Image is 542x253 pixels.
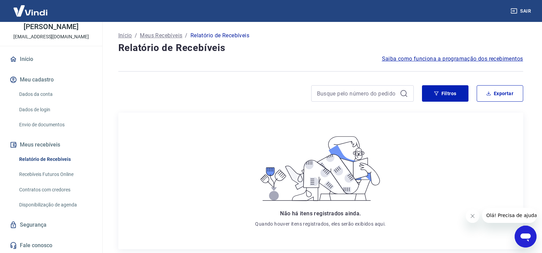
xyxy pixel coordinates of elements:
img: Vindi [8,0,53,21]
p: [EMAIL_ADDRESS][DOMAIN_NAME] [13,33,89,40]
a: Meus Recebíveis [140,31,182,40]
button: Meus recebíveis [8,137,94,152]
a: Disponibilização de agenda [16,198,94,212]
iframe: Fechar mensagem [466,209,479,223]
a: Fale conosco [8,238,94,253]
a: Contratos com credores [16,183,94,197]
a: Dados da conta [16,87,94,101]
p: / [135,31,137,40]
button: Exportar [477,85,523,102]
a: Dados de login [16,103,94,117]
iframe: Botão para abrir a janela de mensagens [515,226,537,248]
p: Relatório de Recebíveis [190,31,249,40]
p: / [185,31,187,40]
a: Relatório de Recebíveis [16,152,94,166]
a: Início [8,52,94,67]
span: Não há itens registrados ainda. [280,210,361,217]
input: Busque pelo número do pedido [317,88,397,99]
p: Quando houver itens registrados, eles serão exibidos aqui. [255,220,386,227]
a: Segurança [8,217,94,232]
a: Início [118,31,132,40]
button: Meu cadastro [8,72,94,87]
button: Sair [509,5,534,17]
h4: Relatório de Recebíveis [118,41,523,55]
button: Filtros [422,85,468,102]
a: Envio de documentos [16,118,94,132]
span: Olá! Precisa de ajuda? [4,5,57,10]
a: Recebíveis Futuros Online [16,167,94,181]
iframe: Mensagem da empresa [482,208,537,223]
a: Saiba como funciona a programação dos recebimentos [382,55,523,63]
p: [PERSON_NAME] [24,23,78,30]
